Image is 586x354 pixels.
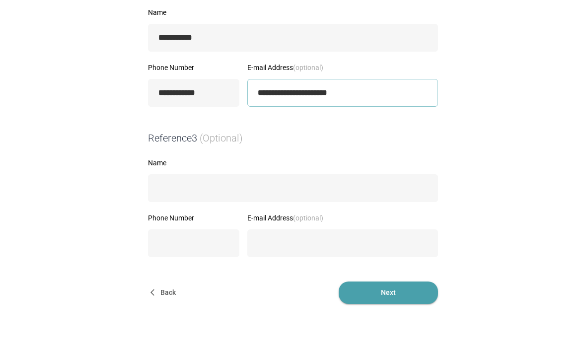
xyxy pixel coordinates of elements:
[148,217,239,224] label: Phone Number
[200,135,243,146] span: (Optional)
[247,65,323,74] span: E-mail Address
[247,215,323,225] span: E-mail Address
[293,215,323,225] strong: (optional)
[293,65,323,74] strong: (optional)
[148,67,239,73] label: Phone Number
[148,284,180,306] button: Back
[339,284,438,306] button: Next
[148,162,438,169] label: Name
[144,134,442,148] div: Reference 3
[148,11,438,18] label: Name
